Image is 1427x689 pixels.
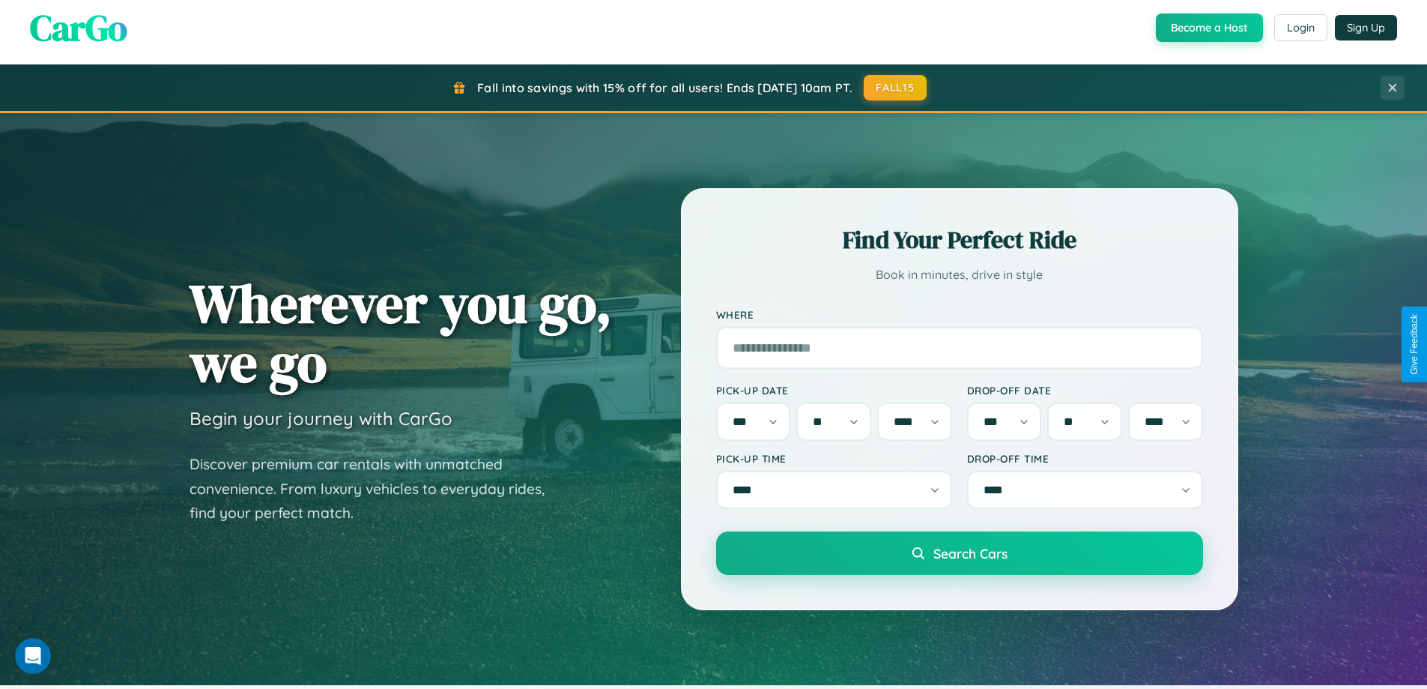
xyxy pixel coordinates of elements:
label: Where [716,308,1203,321]
p: Discover premium car rentals with unmatched convenience. From luxury vehicles to everyday rides, ... [190,452,564,526]
span: Search Cars [933,545,1008,562]
label: Pick-up Time [716,452,952,465]
h1: Wherever you go, we go [190,274,612,392]
h2: Find Your Perfect Ride [716,223,1203,256]
button: Login [1274,14,1327,41]
h3: Begin your journey with CarGo [190,407,452,430]
span: Fall into savings with 15% off for all users! Ends [DATE] 10am PT. [477,80,852,95]
label: Drop-off Date [967,384,1203,397]
label: Pick-up Date [716,384,952,397]
p: Book in minutes, drive in style [716,264,1203,286]
iframe: Intercom live chat [15,638,51,674]
button: Sign Up [1335,15,1397,40]
button: Search Cars [716,532,1203,575]
label: Drop-off Time [967,452,1203,465]
div: Give Feedback [1409,314,1420,375]
button: FALL15 [864,75,927,100]
button: Become a Host [1156,13,1263,42]
span: CarGo [30,3,127,52]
